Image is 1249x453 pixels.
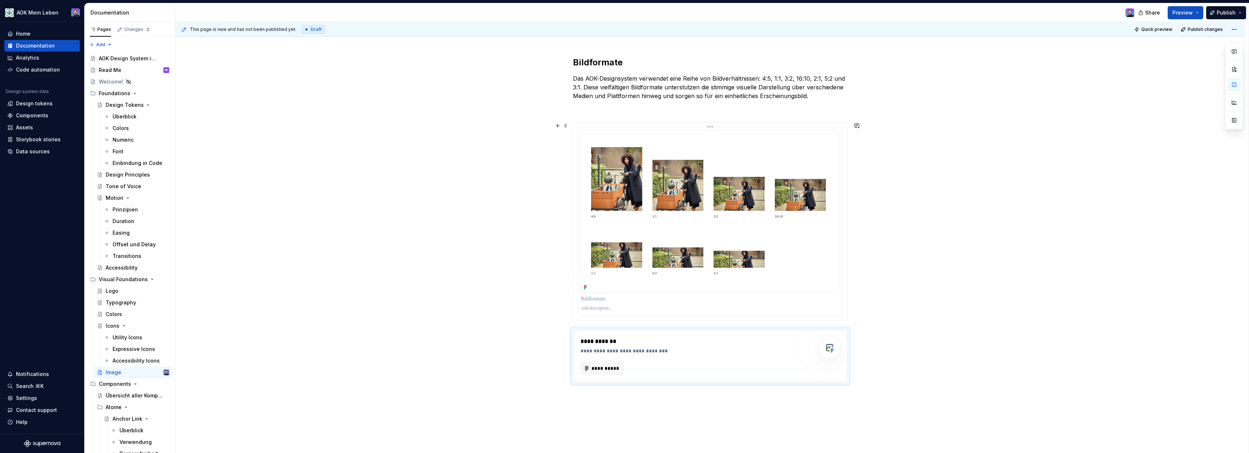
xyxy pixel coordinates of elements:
div: Search ⌘K [16,383,44,390]
div: Anchor Link [113,415,142,422]
button: AOK Mein LebenSamuel [1,5,83,20]
div: Accessibility [106,264,138,271]
div: Accessibility Icons [113,357,160,364]
div: Utility Icons [113,334,142,341]
a: Read MeAB [87,64,172,76]
button: Search ⌘K [4,380,80,392]
div: Icons [106,322,119,329]
div: AOK Mein Leben [17,9,58,16]
a: Design Principles [94,169,172,181]
img: Samuel [1126,8,1134,17]
a: Accessibility Icons [101,355,172,367]
div: Visual Foundations [99,276,148,283]
div: Changes [124,27,151,32]
a: Numeric [101,134,172,146]
h2: Bildformate [573,57,847,68]
a: Übersicht aller Komponenten [94,390,172,401]
span: Draft [311,27,322,32]
div: Transitions [113,252,141,260]
a: Colors [101,122,172,134]
button: Quick preview [1132,24,1176,35]
div: Contact support [16,407,57,414]
div: Überblick [113,113,137,120]
span: Preview [1172,9,1193,16]
div: Colors [113,125,129,132]
span: This page is new and has not been published yet. [190,27,296,32]
div: Image [106,369,121,376]
span: Share [1145,9,1160,16]
span: Publish changes [1188,27,1223,32]
span: Add [96,42,105,48]
a: Typography [94,297,172,308]
div: Numeric [113,136,134,143]
a: Design Tokens [94,99,172,111]
div: Font [113,148,123,155]
div: Foundations [87,88,172,99]
div: Tone of Voice [106,183,141,190]
div: Easing [113,229,130,236]
button: Add [87,40,114,50]
div: Verwendung [119,438,152,446]
div: Prinzipien [113,206,138,213]
a: AOK Design System in Arbeit [87,53,172,64]
div: Design tokens [16,100,53,107]
a: Analytics [4,52,80,64]
a: Easing [101,227,172,239]
div: Duration [113,218,134,225]
a: Colors [94,308,172,320]
a: Font [101,146,172,157]
button: Contact support [4,404,80,416]
button: Help [4,416,80,428]
a: Storybook stories [4,134,80,145]
div: Offset und Delay [113,241,156,248]
a: Utility Icons [101,332,172,343]
div: Einbindung in Code [113,159,162,167]
a: Documentation [4,40,80,52]
a: Settings [4,392,80,404]
div: Code automation [16,66,60,73]
a: Verwendung [108,436,172,448]
div: Typography [106,299,136,306]
span: 2 [145,27,151,32]
button: Notifications [4,368,80,380]
a: Components [4,110,80,121]
div: Components [99,380,131,388]
a: Transitions [101,250,172,262]
div: Documentation [16,42,55,49]
a: Data sources [4,146,80,157]
button: Share [1135,6,1165,19]
div: Components [16,112,48,119]
div: Notifications [16,371,49,378]
div: Atome [106,404,122,411]
a: Logo [94,285,172,297]
a: Tone of Voice [94,181,172,192]
a: Überblick [108,425,172,436]
div: AOK Design System in Arbeit [99,55,159,62]
div: Übersicht aller Komponenten [106,392,166,399]
button: Publish [1206,6,1246,19]
a: Welcome! [87,76,172,88]
a: Icons [94,320,172,332]
a: Prinzipien [101,204,172,215]
a: Duration [101,215,172,227]
div: Design Principles [106,171,150,178]
div: Documentation [90,9,172,16]
a: Design tokens [4,98,80,109]
button: Publish changes [1179,24,1226,35]
div: Design Tokens [106,101,144,109]
a: ImageSamuel [94,367,172,378]
p: Das AOK-Designsystem verwendet eine Reihe von Bildverhältnissen: 4:5, 1:1, 3:2, 16:10, 2:1, 5:2 u... [573,74,847,100]
div: Storybook stories [16,136,61,143]
div: Logo [106,287,118,295]
div: Motion [106,194,123,202]
div: AB [164,66,168,74]
div: Atome [94,401,172,413]
div: Components [87,378,172,390]
a: Expressive Icons [101,343,172,355]
a: Anchor Link [101,413,172,425]
svg: Supernova Logo [24,440,60,447]
div: Visual Foundations [87,274,172,285]
a: Assets [4,122,80,133]
div: Assets [16,124,33,131]
a: Offset und Delay [101,239,172,250]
